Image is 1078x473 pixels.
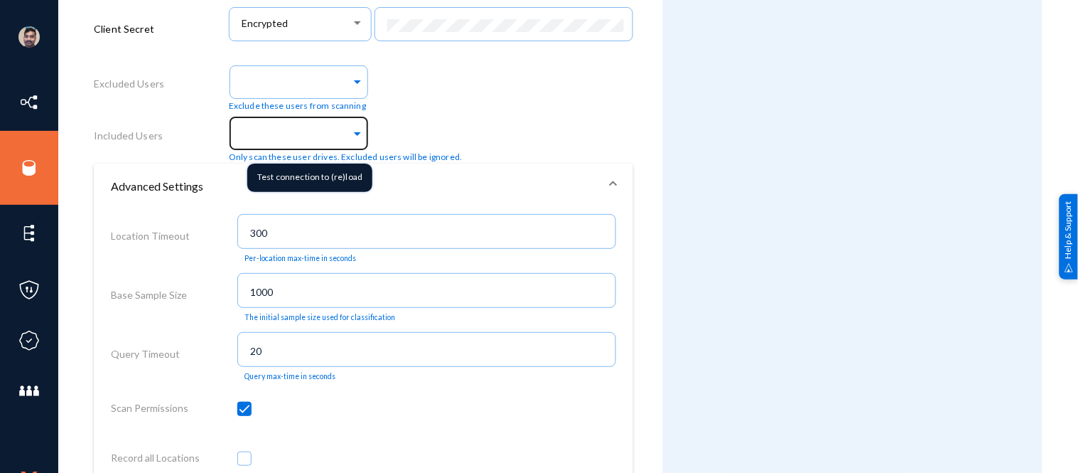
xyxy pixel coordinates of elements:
[94,164,633,209] mat-expansion-panel-header: Advanced Settings
[18,223,40,244] img: icon-elements.svg
[18,330,40,351] img: icon-compliance.svg
[242,18,288,30] span: Encrypted
[18,26,40,48] img: ACg8ocK1ZkZ6gbMmCU1AeqPIsBvrTWeY1xNXvgxNjkUXxjcqAiPEIvU=s96-c
[111,344,180,365] label: Query Timeout
[247,164,372,192] div: Test connection to (re)load
[229,100,366,112] span: Exclude these users from scanning
[244,372,335,381] mat-hint: Query max-time in seconds
[94,128,163,143] label: Included Users
[244,313,395,322] mat-hint: The initial sample size used for classification
[18,157,40,179] img: icon-sources.svg
[18,92,40,113] img: icon-inventory.svg
[18,280,40,301] img: icon-policies.svg
[1064,263,1074,272] img: help_support.svg
[250,227,608,240] input: 300
[229,151,463,164] span: Only scan these user drives. Excluded users will be ignored.
[250,286,608,299] input: 1000
[111,398,188,419] label: Scan Permissions
[244,254,356,263] mat-hint: Per-location max-time in seconds
[94,76,164,91] label: Excluded Users
[111,447,200,469] label: Record all Locations
[250,345,608,358] input: 20
[18,381,40,402] img: icon-members.svg
[111,285,187,306] label: Base Sample Size
[111,225,190,247] label: Location Timeout
[111,178,599,195] mat-panel-title: Advanced Settings
[1060,193,1078,279] div: Help & Support
[94,21,154,36] label: Client Secret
